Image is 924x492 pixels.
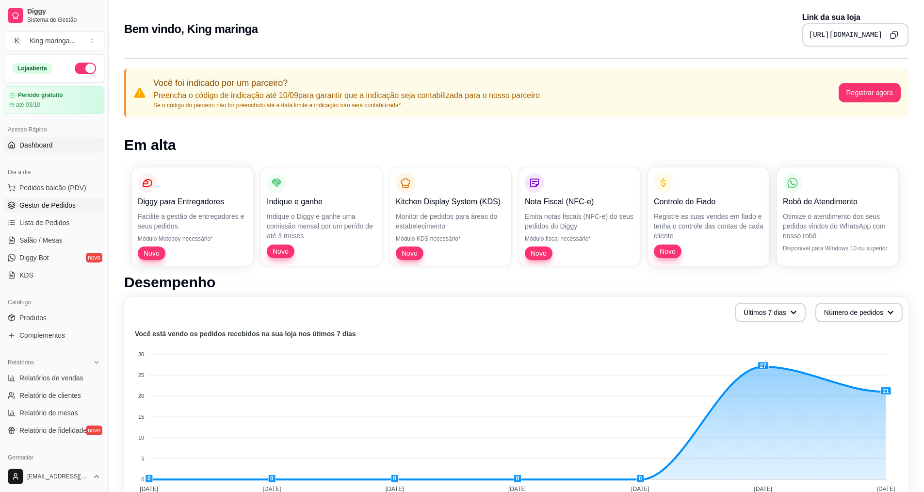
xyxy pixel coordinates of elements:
span: Novo [269,246,292,256]
p: Diggy para Entregadores [138,196,247,208]
button: Controle de FiadoRegistre as suas vendas em fiado e tenha o controle das contas de cada clienteNovo [648,167,769,266]
a: Período gratuitoaté 03/10 [4,86,104,114]
a: Relatório de mesas [4,405,104,421]
p: Preencha o código de indicação até 10/09 para garantir que a indicação seja contabilizada para o ... [153,90,540,101]
p: Link da sua loja [802,12,908,23]
p: Monitor de pedidos para áreas do estabelecimento [396,212,505,231]
span: Dashboard [19,140,53,150]
tspan: 0 [141,476,144,482]
div: Gerenciar [4,450,104,465]
button: Select a team [4,31,104,50]
button: Últimos 7 dias [735,303,806,322]
article: até 03/10 [16,101,40,109]
p: Robô de Atendimento [783,196,892,208]
button: Registrar agora [839,83,901,102]
button: Alterar Status [75,63,96,74]
span: Relatórios de vendas [19,373,83,383]
tspan: 10 [138,435,144,441]
button: Kitchen Display System (KDS)Monitor de pedidos para áreas do estabelecimentoMódulo KDS necessário... [390,167,511,266]
span: Salão / Mesas [19,235,63,245]
span: Novo [656,246,680,256]
span: Relatórios [8,359,34,366]
button: Indique e ganheIndique o Diggy e ganhe uma comissão mensal por um perído de até 3 mesesNovo [261,167,382,266]
div: Loja aberta [12,63,52,74]
span: Novo [398,248,421,258]
p: Controle de Fiado [654,196,763,208]
tspan: 20 [138,393,144,399]
div: King maringa ... [30,36,75,46]
p: Módulo fiscal necessário* [525,235,634,243]
tspan: 30 [138,351,144,357]
tspan: 25 [138,372,144,378]
h1: Em alta [124,136,908,154]
p: Otimize o atendimento dos seus pedidos vindos do WhatsApp com nosso robô [783,212,892,241]
text: Você está vendo os pedidos recebidos na sua loja nos útimos 7 dias [135,330,356,338]
button: Diggy para EntregadoresFacilite a gestão de entregadores e seus pedidos.Módulo Motoboy necessário... [132,167,253,266]
p: Se o código do parceiro não for preenchido até a data limite a indicação não será contabilizada* [153,101,540,109]
span: Diggy [27,7,100,16]
span: Gestor de Pedidos [19,200,76,210]
span: Lista de Pedidos [19,218,70,228]
a: Dashboard [4,137,104,153]
tspan: 15 [138,414,144,420]
p: Facilite a gestão de entregadores e seus pedidos. [138,212,247,231]
p: Indique e ganhe [267,196,376,208]
span: [EMAIL_ADDRESS][DOMAIN_NAME] [27,473,89,480]
p: Emita notas fiscais (NFC-e) do seus pedidos do Diggy [525,212,634,231]
button: Pedidos balcão (PDV) [4,180,104,196]
button: Nota Fiscal (NFC-e)Emita notas fiscais (NFC-e) do seus pedidos do DiggyMódulo fiscal necessário*Novo [519,167,640,266]
span: Diggy Bot [19,253,49,262]
a: Gestor de Pedidos [4,197,104,213]
h1: Desempenho [124,274,908,291]
tspan: 5 [141,456,144,461]
span: KDS [19,270,33,280]
span: Novo [140,248,163,258]
h2: Bem vindo, King maringa [124,21,258,37]
span: K [12,36,22,46]
a: Relatório de clientes [4,388,104,403]
div: Catálogo [4,295,104,310]
span: Produtos [19,313,47,323]
a: Lista de Pedidos [4,215,104,230]
button: Copy to clipboard [886,27,902,43]
span: Relatório de mesas [19,408,78,418]
button: Número de pedidos [815,303,903,322]
p: Kitchen Display System (KDS) [396,196,505,208]
span: Sistema de Gestão [27,16,100,24]
span: Relatório de clientes [19,391,81,400]
a: Relatório de fidelidadenovo [4,423,104,438]
a: KDS [4,267,104,283]
article: Período gratuito [18,92,63,99]
span: Complementos [19,330,65,340]
p: Indique o Diggy e ganhe uma comissão mensal por um perído de até 3 meses [267,212,376,241]
span: Novo [527,248,551,258]
a: Diggy Botnovo [4,250,104,265]
p: Você foi indicado por um parceiro? [153,76,540,90]
div: Acesso Rápido [4,122,104,137]
p: Módulo KDS necessário* [396,235,505,243]
a: DiggySistema de Gestão [4,4,104,27]
div: Dia a dia [4,164,104,180]
a: Produtos [4,310,104,326]
span: Pedidos balcão (PDV) [19,183,86,193]
p: Disponível para Windows 10 ou superior [783,245,892,252]
p: Módulo Motoboy necessário* [138,235,247,243]
a: Relatórios de vendas [4,370,104,386]
button: [EMAIL_ADDRESS][DOMAIN_NAME] [4,465,104,488]
p: Registre as suas vendas em fiado e tenha o controle das contas de cada cliente [654,212,763,241]
span: Relatório de fidelidade [19,426,87,435]
a: Complementos [4,328,104,343]
pre: [URL][DOMAIN_NAME] [809,30,882,40]
p: Nota Fiscal (NFC-e) [525,196,634,208]
a: Salão / Mesas [4,232,104,248]
button: Robô de AtendimentoOtimize o atendimento dos seus pedidos vindos do WhatsApp com nosso robôDispon... [777,167,898,266]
